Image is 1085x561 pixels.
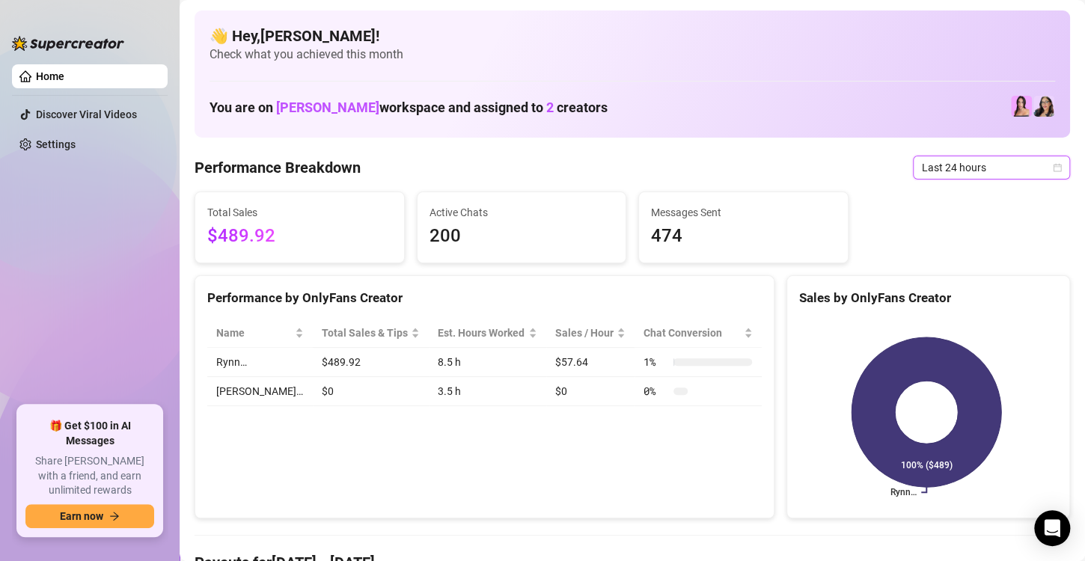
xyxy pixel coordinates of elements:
span: Earn now [60,510,103,522]
span: 474 [651,222,836,251]
span: $489.92 [207,222,392,251]
th: Chat Conversion [635,319,762,348]
img: logo-BBDzfeDw.svg [12,36,124,51]
img: Sami [1033,96,1054,117]
span: [PERSON_NAME] [276,99,379,115]
td: [PERSON_NAME]… [207,377,313,406]
span: Messages Sent [651,204,836,221]
span: 🎁 Get $100 in AI Messages [25,419,154,448]
div: Sales by OnlyFans Creator [799,288,1057,308]
span: Sales / Hour [555,325,614,341]
span: calendar [1053,163,1062,172]
td: 8.5 h [429,348,546,377]
div: Open Intercom Messenger [1034,510,1070,546]
span: Active Chats [430,204,614,221]
td: 3.5 h [429,377,546,406]
h4: 👋 Hey, [PERSON_NAME] ! [210,25,1055,46]
span: 2 [546,99,554,115]
td: $57.64 [546,348,635,377]
td: $489.92 [313,348,430,377]
h4: Performance Breakdown [195,157,361,178]
img: Rynn [1011,96,1032,117]
td: Rynn… [207,348,313,377]
a: Home [36,70,64,82]
text: Rynn… [890,487,917,497]
h1: You are on workspace and assigned to creators [210,99,608,116]
th: Sales / Hour [546,319,635,348]
button: Earn nowarrow-right [25,504,154,528]
th: Total Sales & Tips [313,319,430,348]
div: Performance by OnlyFans Creator [207,288,762,308]
span: Last 24 hours [922,156,1061,179]
span: 200 [430,222,614,251]
span: Total Sales [207,204,392,221]
a: Settings [36,138,76,150]
span: Share [PERSON_NAME] with a friend, and earn unlimited rewards [25,454,154,498]
div: Est. Hours Worked [438,325,525,341]
td: $0 [546,377,635,406]
span: 1 % [644,354,667,370]
a: Discover Viral Videos [36,108,137,120]
span: 0 % [644,383,667,399]
td: $0 [313,377,430,406]
th: Name [207,319,313,348]
span: Chat Conversion [644,325,741,341]
span: Check what you achieved this month [210,46,1055,63]
span: Name [216,325,292,341]
span: Total Sales & Tips [322,325,409,341]
span: arrow-right [109,511,120,521]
